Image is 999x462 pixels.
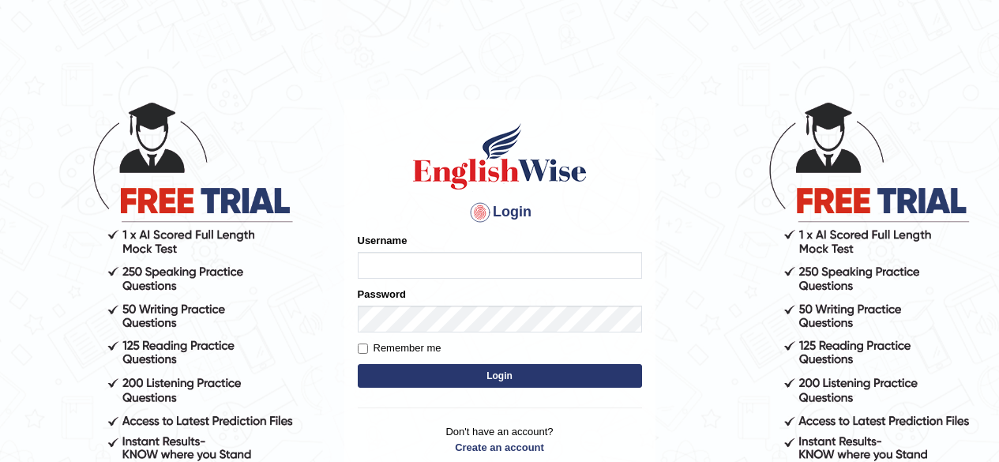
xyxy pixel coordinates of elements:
[410,121,590,192] img: Logo of English Wise sign in for intelligent practice with AI
[358,344,368,354] input: Remember me
[358,440,642,455] a: Create an account
[358,287,406,302] label: Password
[358,364,642,388] button: Login
[358,340,441,356] label: Remember me
[358,233,407,248] label: Username
[358,200,642,225] h4: Login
